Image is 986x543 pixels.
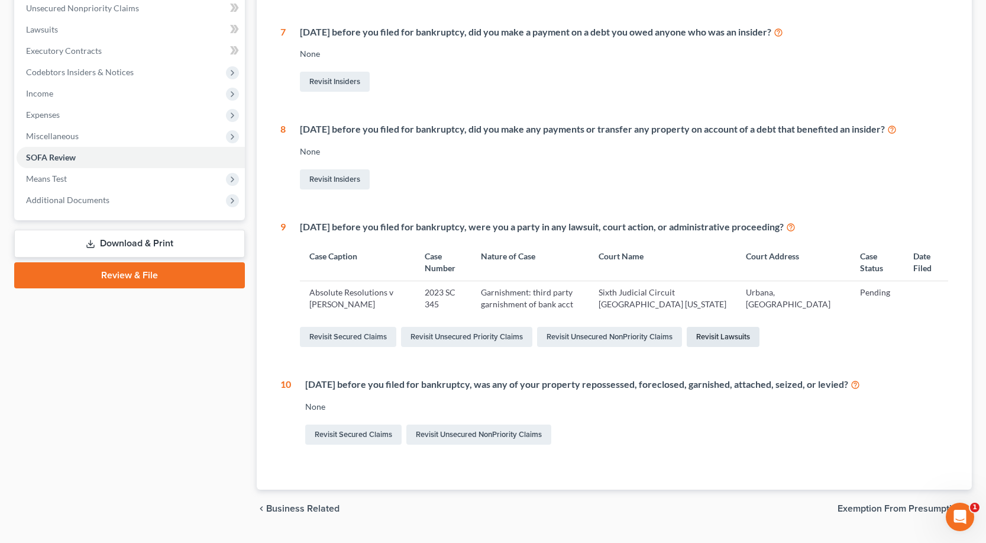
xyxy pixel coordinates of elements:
td: Urbana, [GEOGRAPHIC_DATA] [736,281,851,316]
th: Case Number [415,243,471,281]
td: 2023 SC 345 [415,281,471,316]
a: Download & Print [14,230,245,258]
a: Revisit Unsecured NonPriority Claims [406,425,551,445]
a: Revisit Insiders [300,72,370,92]
div: None [300,48,948,60]
a: Executory Contracts [17,40,245,62]
div: 7 [280,25,286,95]
iframe: Intercom live chat [946,503,974,531]
a: Revisit Lawsuits [687,327,759,347]
a: SOFA Review [17,147,245,168]
span: Executory Contracts [26,46,102,56]
td: Absolute Resolutions v [PERSON_NAME] [300,281,415,316]
a: Revisit Secured Claims [300,327,396,347]
div: 9 [280,220,286,349]
span: Miscellaneous [26,131,79,141]
span: Codebtors Insiders & Notices [26,67,134,77]
td: Sixth Judicial Circuit [GEOGRAPHIC_DATA] [US_STATE] [589,281,736,316]
div: [DATE] before you filed for bankruptcy, were you a party in any lawsuit, court action, or adminis... [300,220,948,234]
th: Court Address [736,243,851,281]
span: Lawsuits [26,24,58,34]
td: Garnishment: third party garnishment of bank acct [471,281,589,316]
th: Nature of Case [471,243,589,281]
th: Case Caption [300,243,415,281]
button: Exemption from Presumption chevron_right [838,504,972,513]
span: 1 [970,503,979,512]
div: None [300,146,948,158]
a: Lawsuits [17,19,245,40]
div: [DATE] before you filed for bankruptcy, was any of your property repossessed, foreclosed, garnish... [305,378,948,391]
div: 8 [280,123,286,192]
div: [DATE] before you filed for bankruptcy, did you make any payments or transfer any property on acc... [300,123,948,136]
span: SOFA Review [26,152,76,162]
div: [DATE] before you filed for bankruptcy, did you make a payment on a debt you owed anyone who was ... [300,25,948,39]
a: Revisit Insiders [300,169,370,189]
th: Court Name [589,243,736,281]
span: Means Test [26,173,67,184]
a: Review & File [14,262,245,288]
a: Revisit Secured Claims [305,425,402,445]
span: Expenses [26,110,60,120]
span: Additional Documents [26,195,109,205]
a: Revisit Unsecured Priority Claims [401,327,532,347]
button: chevron_left Business Related [257,504,340,513]
td: Pending [851,281,904,316]
span: Business Related [266,504,340,513]
th: Date Filed [904,243,948,281]
div: 10 [280,378,291,447]
th: Case Status [851,243,904,281]
span: Unsecured Nonpriority Claims [26,3,139,13]
i: chevron_left [257,504,266,513]
span: Income [26,88,53,98]
div: None [305,401,948,413]
span: Exemption from Presumption [838,504,962,513]
a: Revisit Unsecured NonPriority Claims [537,327,682,347]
